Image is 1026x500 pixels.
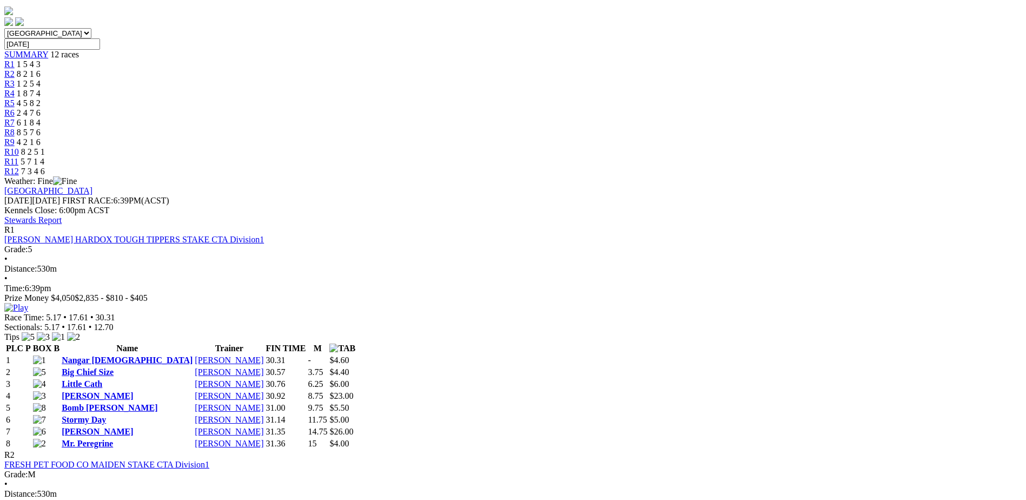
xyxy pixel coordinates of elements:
img: 5 [22,332,35,342]
a: R9 [4,137,15,147]
div: 530m [4,489,1022,499]
img: 1 [33,356,46,365]
a: [PERSON_NAME] [195,403,263,412]
img: 4 [33,379,46,389]
td: 7 [5,426,31,437]
a: R2 [4,69,15,78]
span: R6 [4,108,15,117]
div: Kennels Close: 6:00pm ACST [4,206,1022,215]
div: 6:39pm [4,284,1022,293]
span: 30.31 [96,313,115,322]
span: • [62,323,65,332]
span: $6.00 [329,379,349,389]
span: $23.00 [329,391,353,400]
span: $2,835 - $810 - $405 [75,293,148,302]
a: [PERSON_NAME] [195,391,263,400]
text: - [308,356,310,365]
span: $5.50 [329,403,349,412]
span: Distance: [4,489,37,498]
img: TAB [329,344,355,353]
span: FIRST RACE: [62,196,113,205]
img: 1 [52,332,65,342]
span: PLC [6,344,23,353]
td: 5 [5,403,31,413]
span: R3 [4,79,15,88]
text: 9.75 [308,403,323,412]
img: 8 [33,403,46,413]
span: 1 2 5 4 [17,79,41,88]
span: • [63,313,67,322]
span: Distance: [4,264,37,273]
img: twitter.svg [15,17,24,26]
a: R7 [4,118,15,127]
span: R2 [4,450,15,459]
div: Prize Money $4,050 [4,293,1022,303]
span: R5 [4,98,15,108]
a: Nangar [DEMOGRAPHIC_DATA] [62,356,193,365]
span: Grade: [4,470,28,479]
span: $4.60 [329,356,349,365]
text: 3.75 [308,367,323,377]
a: Mr. Peregrine [62,439,113,448]
span: • [4,254,8,264]
td: 31.36 [265,438,306,449]
td: 30.31 [265,355,306,366]
span: 8 5 7 6 [17,128,41,137]
td: 6 [5,415,31,425]
input: Select date [4,38,100,50]
a: [PERSON_NAME] [195,356,263,365]
span: 12 races [50,50,79,59]
a: Bomb [PERSON_NAME] [62,403,157,412]
span: 6 1 8 4 [17,118,41,127]
td: 1 [5,355,31,366]
th: M [307,343,328,354]
span: Grade: [4,245,28,254]
div: M [4,470,1022,479]
span: 5 7 1 4 [21,157,44,166]
text: 11.75 [308,415,327,424]
td: 31.14 [265,415,306,425]
a: Big Chief Size [62,367,114,377]
span: 1 5 4 3 [17,60,41,69]
span: 4 5 8 2 [17,98,41,108]
img: facebook.svg [4,17,13,26]
span: 4 2 1 6 [17,137,41,147]
a: Little Cath [62,379,102,389]
text: 8.75 [308,391,323,400]
a: R11 [4,157,18,166]
span: 5.17 [44,323,59,332]
img: 6 [33,427,46,437]
span: $5.00 [329,415,349,424]
span: Weather: Fine [4,176,77,186]
a: R10 [4,147,19,156]
a: R8 [4,128,15,137]
img: Fine [53,176,77,186]
th: Trainer [194,343,264,354]
a: [PERSON_NAME] [195,415,263,424]
a: SUMMARY [4,50,48,59]
text: 14.75 [308,427,327,436]
img: 2 [33,439,46,449]
a: [PERSON_NAME] [62,427,133,436]
img: logo-grsa-white.png [4,6,13,15]
span: 12.70 [94,323,113,332]
a: [PERSON_NAME] [62,391,133,400]
a: R4 [4,89,15,98]
a: [PERSON_NAME] [195,379,263,389]
span: $4.00 [329,439,349,448]
span: • [4,479,8,489]
img: 3 [37,332,50,342]
span: 17.61 [69,313,88,322]
div: 5 [4,245,1022,254]
a: R12 [4,167,19,176]
text: 6.25 [308,379,323,389]
a: [GEOGRAPHIC_DATA] [4,186,92,195]
span: $26.00 [329,427,353,436]
span: 6:39PM(ACST) [62,196,169,205]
